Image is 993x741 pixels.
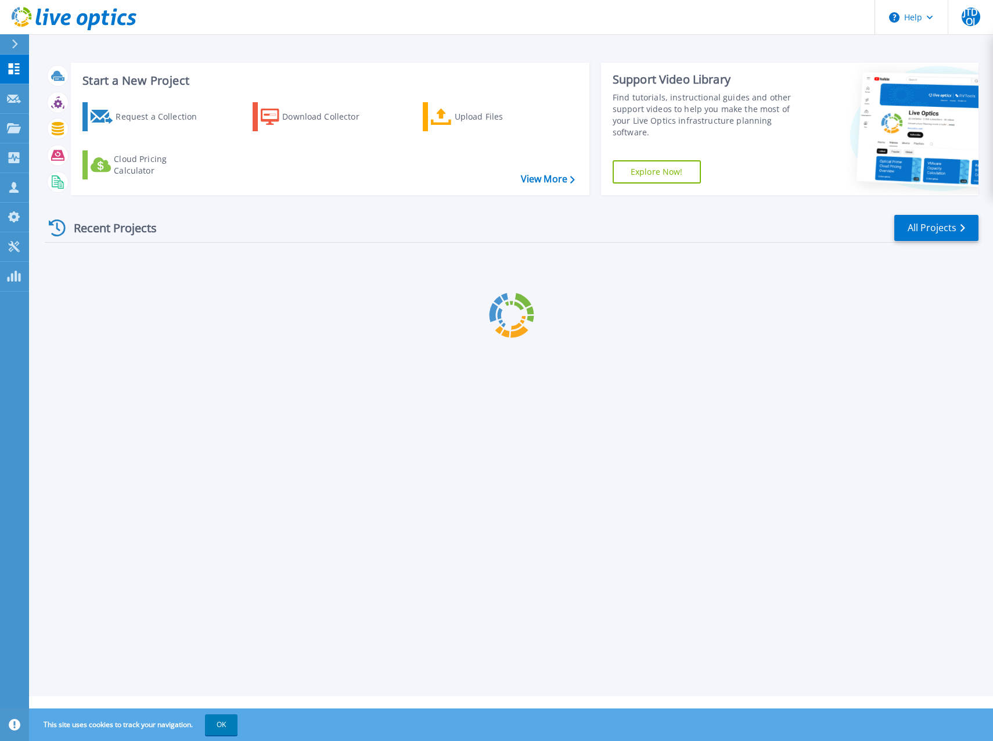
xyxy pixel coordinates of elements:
a: Explore Now! [613,160,701,184]
a: Request a Collection [82,102,212,131]
a: Download Collector [253,102,382,131]
div: Download Collector [282,105,375,128]
div: Find tutorials, instructional guides and other support videos to help you make the most of your L... [613,92,804,138]
div: Request a Collection [116,105,208,128]
div: Upload Files [455,105,548,128]
span: This site uses cookies to track your navigation. [32,714,238,735]
div: Recent Projects [45,214,172,242]
div: Support Video Library [613,72,804,87]
span: JTDOJ [962,8,980,26]
button: OK [205,714,238,735]
h3: Start a New Project [82,74,574,87]
a: Cloud Pricing Calculator [82,150,212,179]
a: All Projects [894,215,978,241]
a: View More [521,174,575,185]
div: Cloud Pricing Calculator [114,153,207,177]
a: Upload Files [423,102,552,131]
